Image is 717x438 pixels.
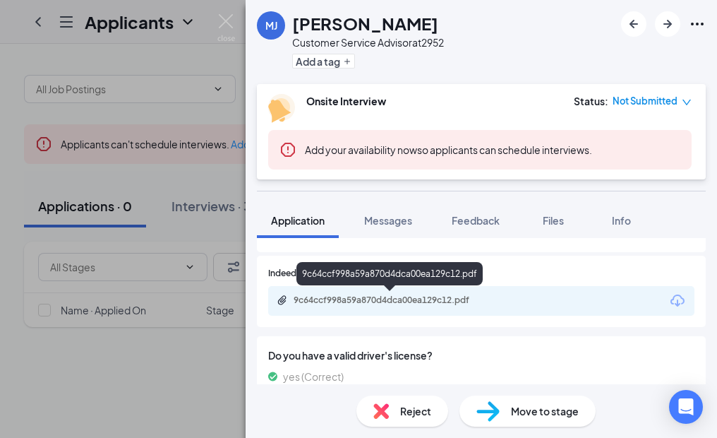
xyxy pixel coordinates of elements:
[296,262,483,285] div: 9c64ccf998a59a870d4dca00ea129c12.pdf
[292,35,444,49] div: Customer Service Advisor at 2952
[621,11,646,37] button: ArrowLeftNew
[305,143,417,157] button: Add your availability now
[689,16,706,32] svg: Ellipses
[292,11,438,35] h1: [PERSON_NAME]
[364,214,412,227] span: Messages
[682,97,692,107] span: down
[452,214,500,227] span: Feedback
[574,94,608,108] div: Status :
[268,267,330,280] span: Indeed Resume
[612,214,631,227] span: Info
[543,214,564,227] span: Files
[279,141,296,158] svg: Error
[669,390,703,424] div: Open Intercom Messenger
[400,403,431,419] span: Reject
[283,369,344,384] span: yes (Correct)
[277,295,288,306] svg: Paperclip
[659,16,676,32] svg: ArrowRight
[511,403,579,419] span: Move to stage
[292,54,355,69] button: PlusAdd a tag
[625,16,642,32] svg: ArrowLeftNew
[271,214,325,227] span: Application
[305,143,592,156] span: so applicants can schedule interviews.
[669,292,686,309] svg: Download
[655,11,680,37] button: ArrowRight
[343,57,351,66] svg: Plus
[277,295,505,308] a: Paperclip9c64ccf998a59a870d4dca00ea129c12.pdf
[306,95,386,107] b: Onsite Interview
[268,348,694,363] span: Do you have a valid driver's license?
[294,295,491,306] div: 9c64ccf998a59a870d4dca00ea129c12.pdf
[265,18,277,32] div: MJ
[613,94,677,108] span: Not Submitted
